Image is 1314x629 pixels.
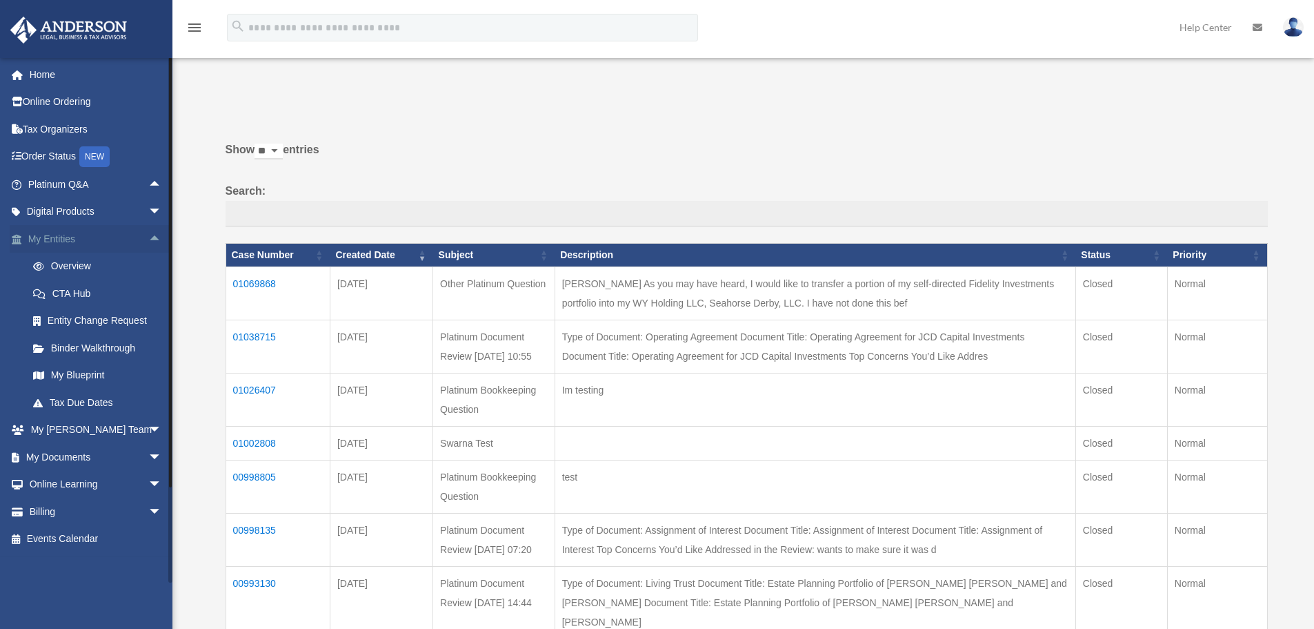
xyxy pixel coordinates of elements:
[10,443,183,471] a: My Documentsarrow_drop_down
[10,416,183,444] a: My [PERSON_NAME] Teamarrow_drop_down
[555,513,1075,566] td: Type of Document: Assignment of Interest Document Title: Assignment of Interest Document Title: A...
[433,460,555,513] td: Platinum Bookkeeping Question
[555,320,1075,373] td: Type of Document: Operating Agreement Document Title: Operating Agreement for JCD Capital Investm...
[1167,244,1267,267] th: Priority: activate to sort column ascending
[555,267,1075,320] td: [PERSON_NAME] As you may have heard, I would like to transfer a portion of my self-directed Fidel...
[1075,513,1167,566] td: Closed
[226,140,1268,173] label: Show entries
[6,17,131,43] img: Anderson Advisors Platinum Portal
[1167,373,1267,426] td: Normal
[433,513,555,566] td: Platinum Document Review [DATE] 07:20
[10,198,183,226] a: Digital Productsarrow_drop_down
[1167,426,1267,460] td: Normal
[19,253,183,280] a: Overview
[148,225,176,253] span: arrow_drop_up
[10,171,176,198] a: Platinum Q&Aarrow_drop_up
[148,498,176,526] span: arrow_drop_down
[10,525,183,553] a: Events Calendar
[226,373,330,426] td: 01026407
[226,426,330,460] td: 01002808
[148,471,176,499] span: arrow_drop_down
[330,244,432,267] th: Created Date: activate to sort column ascending
[1283,17,1304,37] img: User Pic
[186,24,203,36] a: menu
[148,198,176,226] span: arrow_drop_down
[226,201,1268,227] input: Search:
[10,498,183,525] a: Billingarrow_drop_down
[330,320,432,373] td: [DATE]
[226,320,330,373] td: 01038715
[226,182,1268,227] label: Search:
[19,307,183,335] a: Entity Change Request
[255,144,283,159] select: Showentries
[10,115,183,143] a: Tax Organizers
[226,244,330,267] th: Case Number: activate to sort column ascending
[1075,460,1167,513] td: Closed
[10,61,183,88] a: Home
[1167,513,1267,566] td: Normal
[19,362,183,389] a: My Blueprint
[330,373,432,426] td: [DATE]
[1075,244,1167,267] th: Status: activate to sort column ascending
[226,460,330,513] td: 00998805
[19,280,183,307] a: CTA Hub
[1075,373,1167,426] td: Closed
[433,320,555,373] td: Platinum Document Review [DATE] 10:55
[19,389,183,416] a: Tax Due Dates
[1167,320,1267,373] td: Normal
[1167,460,1267,513] td: Normal
[1075,267,1167,320] td: Closed
[330,513,432,566] td: [DATE]
[10,88,183,116] a: Online Ordering
[226,513,330,566] td: 00998135
[330,267,432,320] td: [DATE]
[1075,320,1167,373] td: Closed
[433,373,555,426] td: Platinum Bookkeeping Question
[433,426,555,460] td: Swarna Test
[148,171,176,199] span: arrow_drop_up
[148,443,176,472] span: arrow_drop_down
[330,426,432,460] td: [DATE]
[19,334,183,362] a: Binder Walkthrough
[433,267,555,320] td: Other Platinum Question
[10,143,183,171] a: Order StatusNEW
[79,146,110,167] div: NEW
[230,19,246,34] i: search
[1075,426,1167,460] td: Closed
[186,19,203,36] i: menu
[433,244,555,267] th: Subject: activate to sort column ascending
[148,416,176,445] span: arrow_drop_down
[10,225,183,253] a: My Entitiesarrow_drop_up
[330,460,432,513] td: [DATE]
[10,471,183,499] a: Online Learningarrow_drop_down
[226,267,330,320] td: 01069868
[1167,267,1267,320] td: Normal
[555,244,1075,267] th: Description: activate to sort column ascending
[555,460,1075,513] td: test
[555,373,1075,426] td: Im testing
